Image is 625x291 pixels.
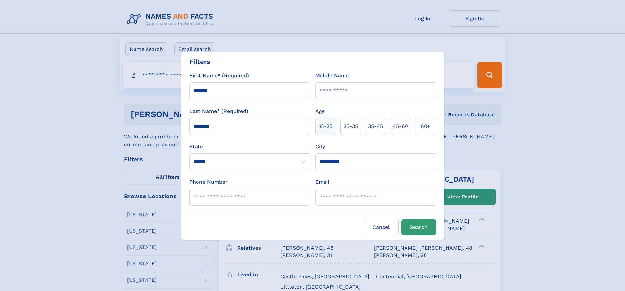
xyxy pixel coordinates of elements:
div: Filters [189,57,210,67]
span: 60+ [421,122,430,130]
span: 45‑60 [393,122,408,130]
span: 35‑45 [368,122,383,130]
span: 25‑35 [344,122,358,130]
span: 18‑25 [319,122,332,130]
label: Last Name* (Required) [189,107,248,115]
button: Search [401,219,436,235]
label: First Name* (Required) [189,72,249,80]
label: Middle Name [315,72,349,80]
label: Age [315,107,325,115]
label: Phone Number [189,178,228,186]
label: State [189,143,310,151]
label: Email [315,178,329,186]
label: City [315,143,325,151]
label: Cancel [364,219,399,235]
